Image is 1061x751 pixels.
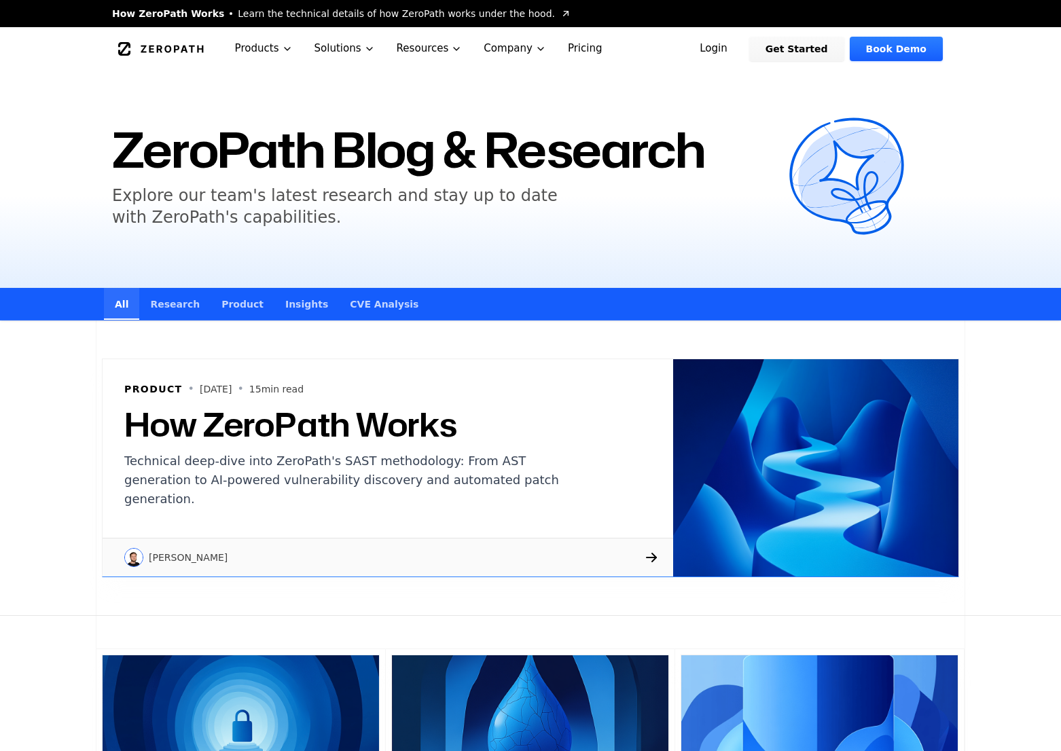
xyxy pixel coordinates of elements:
[139,288,211,320] a: Research
[850,37,943,61] a: Book Demo
[683,37,744,61] a: Login
[112,7,571,20] a: How ZeroPath WorksLearn the technical details of how ZeroPath works under the hood.
[339,288,429,320] a: CVE Analysis
[386,27,473,70] button: Resources
[124,408,581,441] h2: How ZeroPath Works
[473,27,557,70] button: Company
[557,27,613,70] a: Pricing
[124,548,143,567] img: Raphael Karger
[188,381,194,397] span: •
[304,27,386,70] button: Solutions
[124,382,183,396] h6: Product
[200,382,232,396] p: [DATE]
[749,37,844,61] a: Get Started
[249,382,304,396] p: 15 min read
[673,359,958,576] img: How ZeroPath Works
[237,381,243,397] span: •
[104,288,139,320] a: All
[112,125,772,174] h1: ZeroPath Blog & Research
[274,288,339,320] a: Insights
[112,7,224,20] span: How ZeroPath Works
[224,27,304,70] button: Products
[96,353,965,583] a: How ZeroPath WorksProduct•[DATE]•15min readHow ZeroPath WorksTechnical deep-dive into ZeroPath's ...
[238,7,555,20] span: Learn the technical details of how ZeroPath works under the hood.
[211,288,274,320] a: Product
[149,551,228,564] p: [PERSON_NAME]
[112,185,569,228] h5: Explore our team's latest research and stay up to date with ZeroPath's capabilities.
[124,452,581,509] p: Technical deep-dive into ZeroPath's SAST methodology: From AST generation to AI-powered vulnerabi...
[96,27,965,70] nav: Global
